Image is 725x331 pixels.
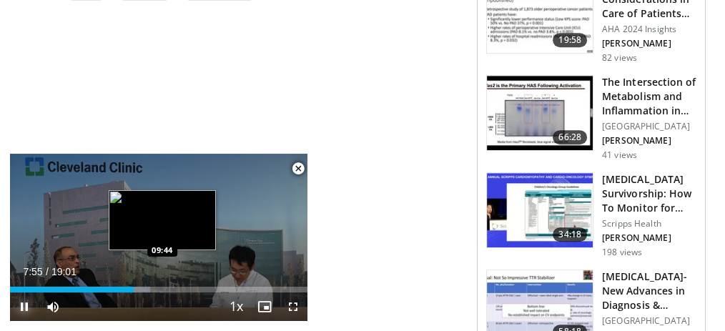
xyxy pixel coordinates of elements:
p: [PERSON_NAME] [602,38,696,49]
p: 41 views [602,149,637,161]
img: 79cd9b22-15a5-45f3-8c49-471bd94263a3.150x105_q85_crop-smart_upscale.jpg [487,76,593,150]
span: 19:01 [51,266,77,277]
span: / [46,266,49,277]
span: 66:28 [553,130,587,144]
button: Playback Rate [222,292,250,321]
div: Progress Bar [10,287,307,292]
button: Close [284,154,312,184]
span: 7:55 [23,266,42,277]
button: Fullscreen [279,292,307,321]
button: Enable picture-in-picture mode [250,292,279,321]
img: image.jpeg [109,190,216,250]
p: [PERSON_NAME] [602,135,696,147]
p: AHA 2024 Insights [602,24,696,35]
p: Scripps Health [602,218,696,229]
h3: [MEDICAL_DATA]-New Advances in Diagnosis & Therapy [602,270,696,312]
span: 34:18 [553,227,587,242]
button: Mute [39,292,67,321]
h3: [MEDICAL_DATA] Survivorship: How To Monitor for Cardiac Disease Following Tr… [602,172,696,215]
p: [GEOGRAPHIC_DATA] [602,315,696,327]
h3: The Intersection of Metabolism and Inflammation in Ventricular Remod… [602,75,696,118]
a: 34:18 [MEDICAL_DATA] Survivorship: How To Monitor for Cardiac Disease Following Tr… Scripps Healt... [486,172,696,258]
p: [GEOGRAPHIC_DATA] [602,121,696,132]
p: 82 views [602,52,637,64]
p: [PERSON_NAME] [602,232,696,244]
button: Pause [10,292,39,321]
span: 19:58 [553,33,587,47]
video-js: Video Player [10,154,307,321]
p: 198 views [602,247,642,258]
a: 66:28 The Intersection of Metabolism and Inflammation in Ventricular Remod… [GEOGRAPHIC_DATA] [PE... [486,75,696,161]
img: 06360f0f-f42b-479d-95b2-3fc96989491e.150x105_q85_crop-smart_upscale.jpg [487,173,593,247]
